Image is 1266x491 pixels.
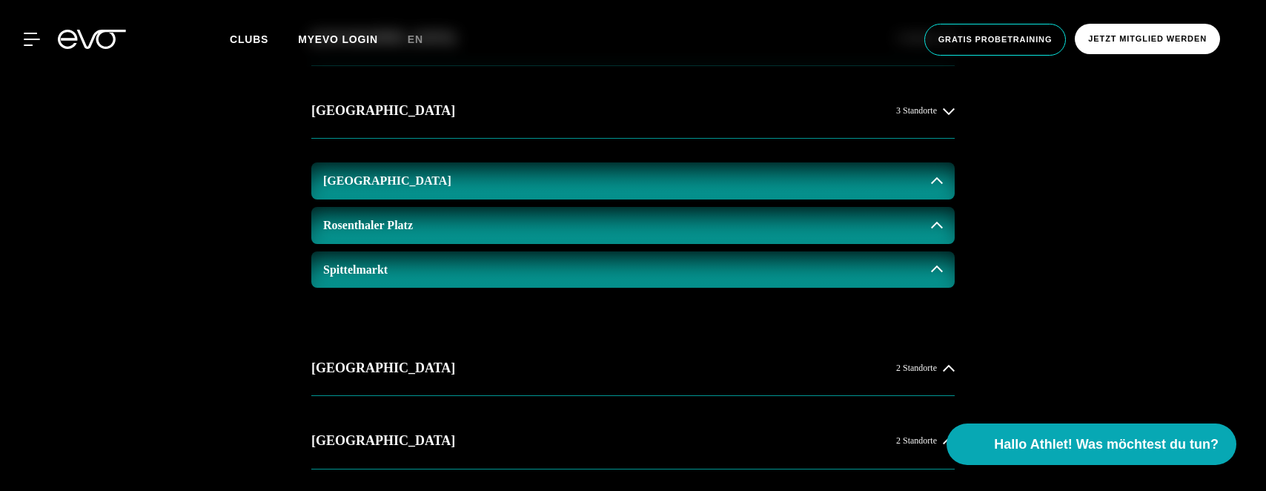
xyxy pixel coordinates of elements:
button: [GEOGRAPHIC_DATA]3 Standorte [311,84,955,139]
h3: Spittelmarkt [323,263,388,277]
span: 2 Standorte [896,363,937,373]
span: Clubs [230,33,268,45]
a: Clubs [230,33,298,45]
a: en [408,31,441,48]
h3: Rosenthaler Platz [323,219,413,232]
button: [GEOGRAPHIC_DATA]2 Standorte [311,414,955,469]
h3: [GEOGRAPHIC_DATA] [323,174,451,188]
h2: [GEOGRAPHIC_DATA] [311,359,455,378]
button: [GEOGRAPHIC_DATA]2 Standorte [311,341,955,396]
a: Gratis Probetraining [920,24,1071,56]
span: en [408,33,423,45]
span: 3 Standorte [896,106,937,116]
button: Rosenthaler Platz [311,207,955,244]
span: Hallo Athlet! Was möchtest du tun? [994,435,1219,455]
h2: [GEOGRAPHIC_DATA] [311,102,455,120]
span: Jetzt Mitglied werden [1088,33,1207,45]
button: [GEOGRAPHIC_DATA] [311,162,955,200]
button: Hallo Athlet! Was möchtest du tun? [947,424,1236,465]
h2: [GEOGRAPHIC_DATA] [311,432,455,450]
span: 2 Standorte [896,436,937,446]
span: Gratis Probetraining [938,33,1053,46]
a: MYEVO LOGIN [298,33,378,45]
a: Jetzt Mitglied werden [1070,24,1224,56]
button: Spittelmarkt [311,251,955,289]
